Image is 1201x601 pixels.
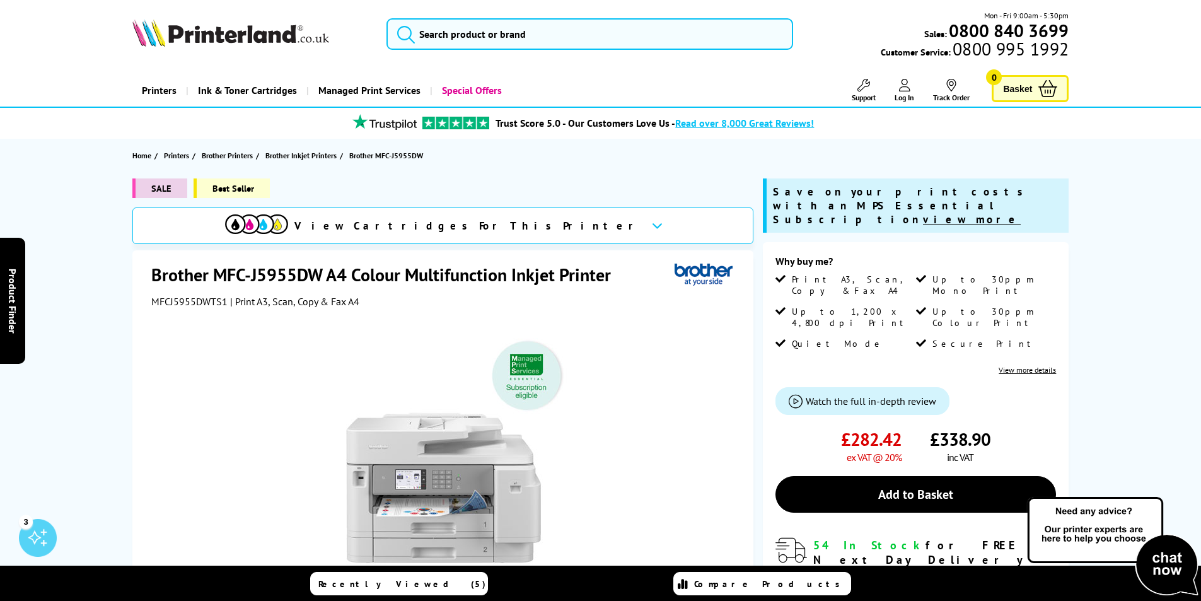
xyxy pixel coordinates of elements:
span: MFCJ5955DWTS1 [151,295,228,308]
span: 0 [986,69,1002,85]
span: Watch the full in-depth review [806,395,936,407]
span: Recently Viewed (5) [318,578,486,590]
h1: Brother MFC-J5955DW A4 Colour Multifunction Inkjet Printer [151,263,624,286]
a: View more details [999,365,1056,375]
span: Brother MFC-J5955DW [349,151,423,160]
a: Brother Printers [202,149,256,162]
img: Printerland Logo [132,19,329,47]
b: 0800 840 3699 [949,19,1069,42]
span: Ink & Toner Cartridges [198,74,297,107]
div: Why buy me? [775,255,1056,274]
span: Save on your print costs with an MPS Essential Subscription [773,185,1029,226]
a: Trust Score 5.0 - Our Customers Love Us -Read over 8,000 Great Reviews! [496,117,814,129]
a: Home [132,149,154,162]
a: Brother Inkjet Printers [265,149,340,162]
img: cmyk-icon.svg [225,214,288,234]
div: modal_delivery [775,538,1056,596]
input: Search product or brand [386,18,793,50]
span: View Cartridges For This Printer [294,219,641,233]
div: 3 [19,515,33,528]
span: Log In [895,93,914,102]
span: £282.42 [841,428,902,451]
span: Best Seller [194,178,270,198]
span: Quiet Mode [792,338,884,349]
span: Sales: [924,28,947,40]
span: | Print A3, Scan, Copy & Fax A4 [230,295,359,308]
a: Recently Viewed (5) [310,572,488,595]
u: view more [923,213,1021,226]
a: Printers [164,149,192,162]
span: Basket [1003,80,1032,97]
a: Printers [132,74,186,107]
span: Read over 8,000 Great Reviews! [675,117,814,129]
span: Customer Service: [881,43,1069,58]
span: £338.90 [930,428,990,451]
span: Print A3, Scan, Copy & Fax A4 [792,274,913,296]
a: Support [852,79,876,102]
span: Up to 1,200 x 4,800 dpi Print [792,306,913,329]
a: Compare Products [673,572,851,595]
a: Log In [895,79,914,102]
a: Special Offers [430,74,511,107]
span: Secure Print [932,338,1036,349]
span: Printers [164,149,189,162]
a: Basket 0 [992,75,1069,102]
span: Compare Products [694,578,847,590]
span: 54 In Stock [813,538,925,552]
span: Product Finder [6,268,19,333]
a: Managed Print Services [306,74,430,107]
img: Brother MFC-J5955DW [321,333,568,580]
span: Support [852,93,876,102]
span: Up to 30ppm Mono Print [932,274,1053,296]
img: trustpilot rating [422,117,489,129]
span: Up to 30ppm Colour Print [932,306,1053,329]
span: Home [132,149,151,162]
div: for FREE Next Day Delivery [813,538,1056,567]
span: Mon - Fri 9:00am - 5:30pm [984,9,1069,21]
span: Brother Inkjet Printers [265,149,337,162]
a: Ink & Toner Cartridges [186,74,306,107]
span: Brother Printers [202,149,253,162]
span: SALE [132,178,187,198]
span: inc VAT [947,451,973,464]
img: trustpilot rating [347,114,422,130]
img: Open Live Chat window [1024,495,1201,598]
a: 0800 840 3699 [947,25,1069,37]
img: Brother [675,263,733,286]
a: Printerland Logo [132,19,371,49]
a: Track Order [933,79,970,102]
span: ex VAT @ 20% [847,451,902,464]
a: Add to Basket [775,476,1056,513]
span: 0800 995 1992 [951,43,1069,55]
